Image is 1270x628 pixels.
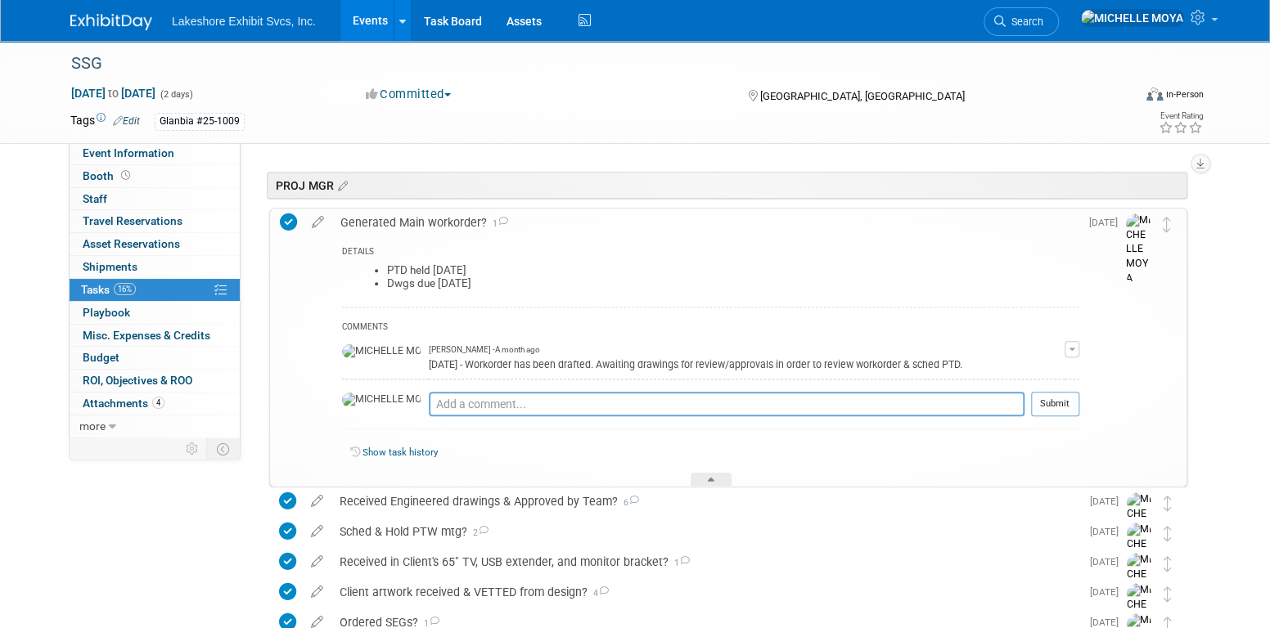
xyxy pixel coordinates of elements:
a: Staff [70,188,240,210]
span: 4 [152,397,164,409]
span: 1 [669,558,690,568]
i: Move task [1164,556,1172,572]
a: edit [303,494,331,509]
a: Booth [70,165,240,187]
a: Asset Reservations [70,233,240,255]
a: Misc. Expenses & Credits [70,325,240,347]
div: Event Rating [1159,112,1203,120]
span: 2 [467,527,489,538]
span: [DATE] [DATE] [70,86,156,101]
span: Budget [83,351,119,364]
span: Asset Reservations [83,237,180,250]
a: Playbook [70,302,240,324]
a: Budget [70,347,240,369]
img: MICHELLE MOYA [342,392,421,407]
div: Sched & Hold PTW mtg? [331,518,1080,545]
span: [DATE] [1090,586,1127,598]
a: Shipments [70,256,240,278]
span: Lakeshore Exhibit Svcs, Inc. [172,15,316,28]
div: Glanbia #25-1009 [155,113,245,130]
div: DETAILS [342,246,1079,260]
a: Event Information [70,142,240,164]
a: ROI, Objectives & ROO [70,370,240,392]
span: Tasks [81,283,136,296]
span: Travel Reservations [83,214,182,227]
i: Move task [1164,496,1172,511]
img: MICHELLE MOYA [1127,492,1151,564]
div: In-Person [1165,88,1204,101]
img: MICHELLE MOYA [1126,213,1151,285]
a: edit [304,215,332,230]
div: Received Engineered drawings & Approved by Team? [331,487,1080,515]
td: Toggle Event Tabs [207,438,241,460]
span: [DATE] [1089,217,1126,228]
a: Tasks16% [70,279,240,301]
div: Received in Client's 65" TV, USB extender, and monitor bracket? [331,548,1080,576]
span: Search [1006,16,1043,28]
span: 6 [618,497,639,508]
span: [DATE] [1090,526,1127,537]
button: Submit [1031,392,1079,416]
span: Booth [83,169,133,182]
a: Travel Reservations [70,210,240,232]
a: edit [303,585,331,599]
img: MICHELLE MOYA [1127,553,1151,625]
span: Attachments [83,397,164,410]
span: 16% [114,283,136,295]
span: (2 days) [159,89,193,100]
img: ExhibitDay [70,14,152,30]
span: more [79,419,106,433]
td: Personalize Event Tab Strip [178,438,207,460]
span: Misc. Expenses & Credits [83,329,210,342]
a: Edit sections [334,177,348,193]
span: Shipments [83,260,137,273]
i: Move task [1163,217,1171,232]
i: Move task [1164,586,1172,602]
span: [DATE] [1090,617,1127,628]
a: Attachments4 [70,392,240,415]
i: Move task [1164,526,1172,541]
span: 1 [487,218,508,229]
a: edit [303,524,331,539]
div: SSG [65,49,1107,78]
span: ROI, Objectives & ROO [83,374,192,387]
button: Committed [360,86,457,103]
img: MICHELLE MOYA [1080,9,1184,27]
a: more [70,415,240,437]
span: 4 [588,588,609,599]
a: Edit [113,115,140,127]
a: edit [303,554,331,569]
span: to [106,87,121,100]
div: COMMENTS [342,320,1079,337]
div: PROJ MGR [267,172,1187,199]
span: Playbook [83,306,130,319]
li: PTD held [DATE] [387,264,1079,277]
div: Generated Main workorder? [332,209,1079,236]
li: Dwgs due [DATE] [387,277,1079,290]
span: [DATE] [1090,496,1127,507]
div: [DATE] - Workorder has been drafted. Awaiting drawings for review/approvals in order to review wo... [429,356,1065,371]
div: Event Format [1035,85,1204,110]
span: Booth not reserved yet [118,169,133,182]
img: Format-Inperson.png [1146,87,1163,101]
div: Client artwork received & VETTED from design? [331,578,1080,606]
a: Show task history [363,446,438,458]
td: Tags [70,112,140,131]
img: MICHELLE MOYA [342,344,421,359]
span: [PERSON_NAME] - A month ago [429,344,540,356]
img: MICHELLE MOYA [1127,523,1151,594]
span: [GEOGRAPHIC_DATA], [GEOGRAPHIC_DATA] [759,90,964,102]
span: Staff [83,192,107,205]
a: Search [984,7,1059,36]
span: [DATE] [1090,556,1127,567]
span: Event Information [83,146,174,159]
